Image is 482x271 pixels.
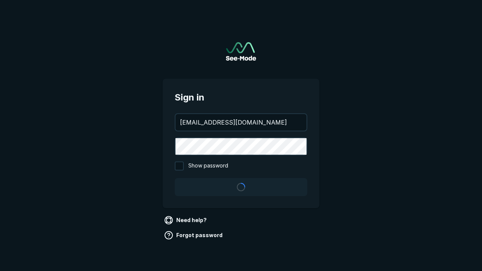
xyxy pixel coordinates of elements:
input: your@email.com [175,114,307,131]
img: See-Mode Logo [226,42,256,61]
a: Forgot password [163,229,226,241]
a: Go to sign in [226,42,256,61]
span: Show password [188,161,228,171]
a: Need help? [163,214,210,226]
span: Sign in [175,91,307,104]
